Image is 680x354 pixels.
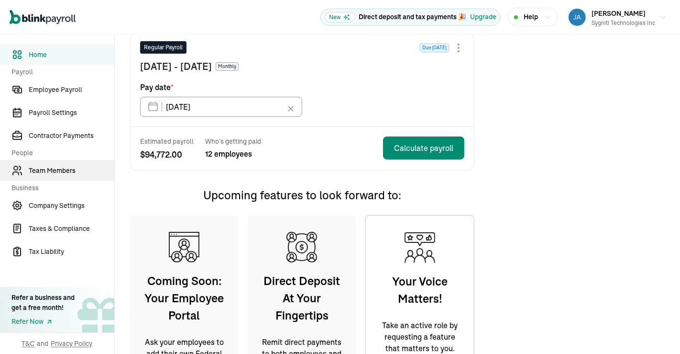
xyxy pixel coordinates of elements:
[140,97,302,117] input: XX/XX/XX
[216,62,239,71] span: Monthly
[205,137,261,146] span: Who’s getting paid
[29,85,114,95] span: Employee Payroll
[29,131,114,141] span: Contractor Payments
[377,273,463,307] span: Your Voice Matters!
[11,293,75,313] div: Refer a business and get a free month!
[140,148,194,161] span: $ 94,772.00
[22,339,35,348] span: T&C
[383,137,464,160] button: Calculate payroll
[11,67,109,77] span: Payroll
[11,317,75,327] a: Refer Now
[203,188,401,202] span: Upcoming features to look forward to:
[420,44,449,52] span: Due [DATE]
[524,12,538,22] span: Help
[144,43,183,52] span: Regular Payroll
[10,3,76,31] nav: Global
[141,272,227,324] span: Coming Soon: Your Employee Portal
[29,247,114,257] span: Tax Liability
[29,224,114,234] span: Taxes & Compliance
[51,339,93,348] span: Privacy Policy
[259,272,345,324] span: Direct Deposit At Your Fingertips
[632,308,680,354] iframe: Chat Widget
[29,166,114,176] span: Team Members
[325,12,355,23] span: New
[29,201,114,211] span: Company Settings
[11,183,109,193] span: Business
[592,19,655,27] div: Sygniti Technologies Inc
[205,148,261,160] span: 12 employees
[565,5,670,29] button: [PERSON_NAME]Sygniti Technologies Inc
[140,137,194,146] span: Estimated payroll
[470,12,496,22] button: Upgrade
[29,50,114,60] span: Home
[377,320,463,354] span: Take an active role by requesting a feature that matters to you.
[140,59,212,74] span: [DATE] - [DATE]
[359,12,466,22] p: Direct deposit and tax payments 🎉
[11,148,109,158] span: People
[508,8,558,26] button: Help
[140,81,174,93] span: Pay date
[29,108,114,118] span: Payroll Settings
[592,9,646,18] span: [PERSON_NAME]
